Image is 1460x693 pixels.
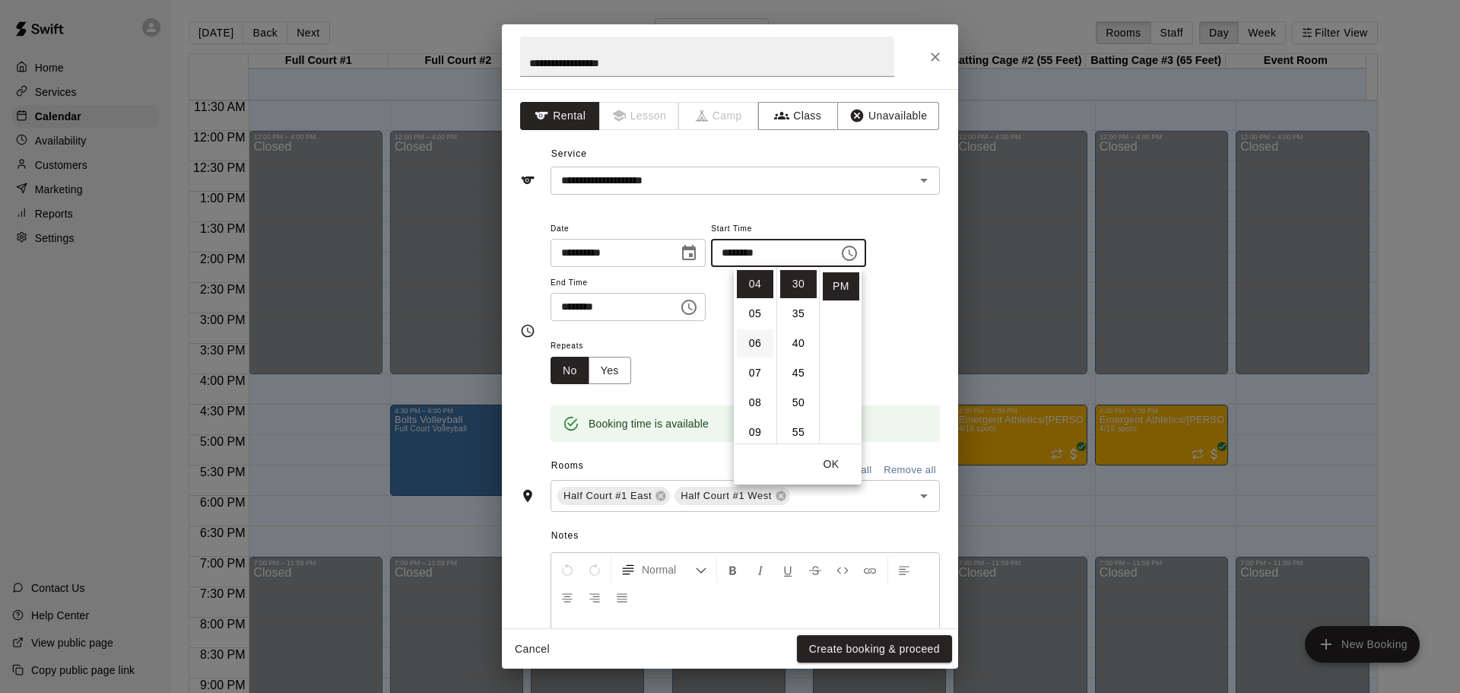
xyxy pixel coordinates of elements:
[802,556,828,583] button: Format Strikethrough
[554,556,580,583] button: Undo
[837,102,939,130] button: Unavailable
[747,556,773,583] button: Format Italics
[737,300,773,328] li: 5 hours
[520,102,600,130] button: Rental
[520,323,535,339] svg: Timing
[674,292,704,323] button: Choose time, selected time is 5:00 PM
[551,460,584,471] span: Rooms
[830,556,855,583] button: Insert Code
[551,148,587,159] span: Service
[642,562,695,577] span: Normal
[737,418,773,447] li: 9 hours
[551,336,643,357] span: Repeats
[520,173,535,188] svg: Service
[711,219,866,240] span: Start Time
[780,300,817,328] li: 35 minutes
[857,556,883,583] button: Insert Link
[720,556,746,583] button: Format Bold
[589,357,631,385] button: Yes
[551,357,631,385] div: outlined button group
[780,270,817,298] li: 30 minutes
[508,635,557,663] button: Cancel
[780,418,817,447] li: 55 minutes
[674,488,778,504] span: Half Court #1 West
[913,485,935,507] button: Open
[582,583,608,611] button: Right Align
[880,459,940,482] button: Remove all
[922,43,949,71] button: Close
[557,488,658,504] span: Half Court #1 East
[520,488,535,504] svg: Rooms
[891,556,917,583] button: Left Align
[609,583,635,611] button: Justify Align
[797,635,952,663] button: Create booking & proceed
[737,270,773,298] li: 4 hours
[737,329,773,358] li: 6 hours
[551,273,706,294] span: End Time
[775,556,801,583] button: Format Underline
[582,556,608,583] button: Redo
[674,238,704,269] button: Choose date, selected date is Sep 15, 2025
[614,556,713,583] button: Formatting Options
[589,410,709,437] div: Booking time is available
[758,102,838,130] button: Class
[819,267,862,443] ul: Select meridiem
[734,267,776,443] ul: Select hours
[823,272,859,300] li: PM
[807,450,855,478] button: OK
[776,267,819,443] ul: Select minutes
[679,102,759,130] span: Camps can only be created in the Services page
[780,329,817,358] li: 40 minutes
[834,238,865,269] button: Choose time, selected time is 4:30 PM
[551,219,706,240] span: Date
[551,524,940,548] span: Notes
[557,487,670,505] div: Half Court #1 East
[737,389,773,417] li: 8 hours
[600,102,680,130] span: Lessons must be created in the Services page first
[554,583,580,611] button: Center Align
[674,487,790,505] div: Half Court #1 West
[780,359,817,387] li: 45 minutes
[780,389,817,417] li: 50 minutes
[913,170,935,191] button: Open
[737,359,773,387] li: 7 hours
[551,357,589,385] button: No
